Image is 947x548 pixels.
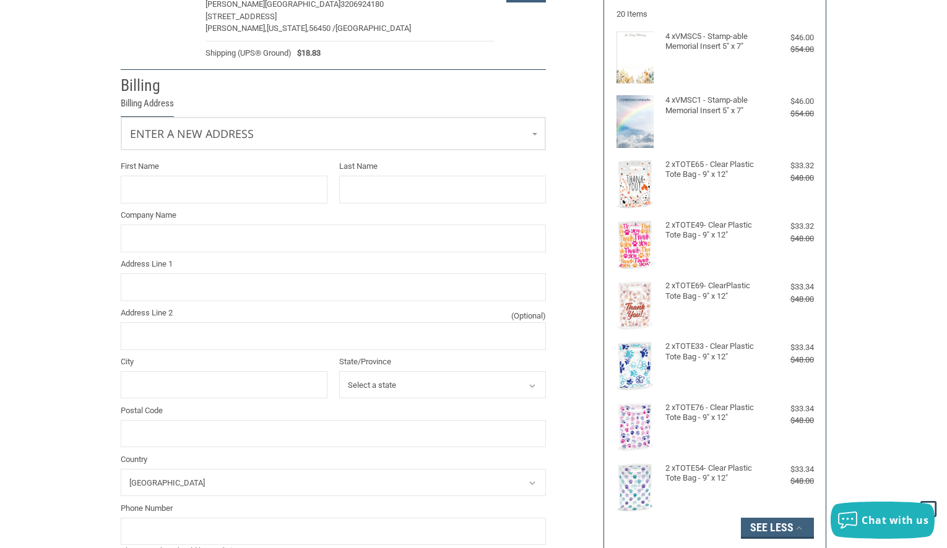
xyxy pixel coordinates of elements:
[831,502,935,539] button: Chat with us
[764,403,814,415] div: $33.34
[121,258,546,270] label: Address Line 1
[121,209,546,221] label: Company Name
[764,475,814,487] div: $48.00
[511,310,546,322] small: (Optional)
[764,281,814,293] div: $33.34
[665,463,761,484] h4: 2 x TOTE54- Clear Plastic Tote Bag - 9" x 12"
[764,95,814,108] div: $46.00
[764,108,814,120] div: $54.00
[205,12,277,21] span: [STREET_ADDRESS]
[292,47,321,59] span: $18.83
[121,405,546,417] label: Postal Code
[121,160,327,173] label: First Name
[335,24,411,33] span: [GEOGRAPHIC_DATA]
[121,118,545,150] a: Enter or select a different address
[764,354,814,366] div: $48.00
[764,233,814,245] div: $48.00
[665,220,761,241] h4: 2 x TOTE49- Clear Plastic Tote Bag - 9" x 12"
[309,24,335,33] span: 56450 /
[764,341,814,354] div: $33.34
[121,502,546,515] label: Phone Number
[862,513,928,527] span: Chat with us
[121,307,546,319] label: Address Line 2
[130,126,254,141] span: Enter a new address
[665,32,761,52] h4: 4 x VMSC5 - Stamp-able Memorial Insert 5" x 7"
[339,160,546,173] label: Last Name
[764,43,814,56] div: $54.00
[764,172,814,184] div: $48.00
[764,32,814,44] div: $46.00
[764,293,814,306] div: $48.00
[121,96,174,117] legend: Billing Address
[205,47,292,59] span: Shipping (UPS® Ground)
[665,403,761,423] h4: 2 x TOTE76 - Clear Plastic Tote Bag - 9" x 12"
[205,24,267,33] span: [PERSON_NAME],
[741,518,814,539] button: See Less
[121,356,327,368] label: City
[121,75,193,96] h2: Billing
[764,160,814,172] div: $33.32
[665,95,761,116] h4: 4 x VMSC1 - Stamp-able Memorial Insert 5" x 7"
[665,341,761,362] h4: 2 x TOTE33 - Clear Plastic Tote Bag - 9" x 12"
[764,463,814,476] div: $33.34
[339,356,546,368] label: State/Province
[616,9,814,19] h3: 20 Items
[764,220,814,233] div: $33.32
[267,24,309,33] span: [US_STATE],
[764,414,814,427] div: $48.00
[665,160,761,180] h4: 2 x TOTE65 - Clear Plastic Tote Bag - 9" x 12"
[121,453,546,466] label: Country
[665,281,761,301] h4: 2 x TOTE69- ClearPlastic Tote Bag - 9" x 12"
